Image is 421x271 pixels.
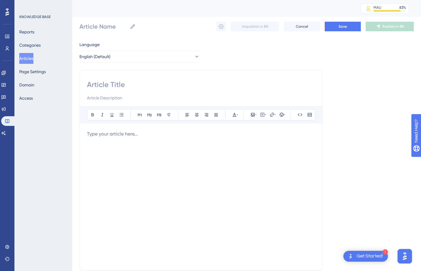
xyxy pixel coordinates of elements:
[382,249,388,255] div: 1
[231,22,279,31] button: Unpublish in EN
[19,79,34,90] button: Domain
[242,24,268,29] span: Unpublish in EN
[399,5,406,10] div: 83 %
[19,40,41,51] button: Categories
[284,22,320,31] button: Cancel
[19,53,33,64] button: Articles
[339,24,347,29] span: Save
[79,22,127,31] input: Article Name
[325,22,361,31] button: Save
[79,53,110,60] span: English (Default)
[396,247,414,265] iframe: UserGuiding AI Assistant Launcher
[382,24,404,29] span: Publish in EN
[296,24,308,29] span: Cancel
[343,251,388,262] div: Open Get Started! checklist, remaining modules: 1
[79,51,200,63] button: English (Default)
[19,66,46,77] button: Page Settings
[357,253,383,260] div: Get Started!
[14,2,38,9] span: Need Help?
[87,80,315,89] input: Article Title
[373,5,381,10] div: MAU
[19,93,33,104] button: Access
[87,94,315,101] input: Article Description
[19,26,34,37] button: Reports
[366,22,414,31] button: Publish in EN
[79,41,100,48] span: Language
[19,14,51,19] div: KNOWLEDGE BASE
[347,253,354,260] img: launcher-image-alternative-text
